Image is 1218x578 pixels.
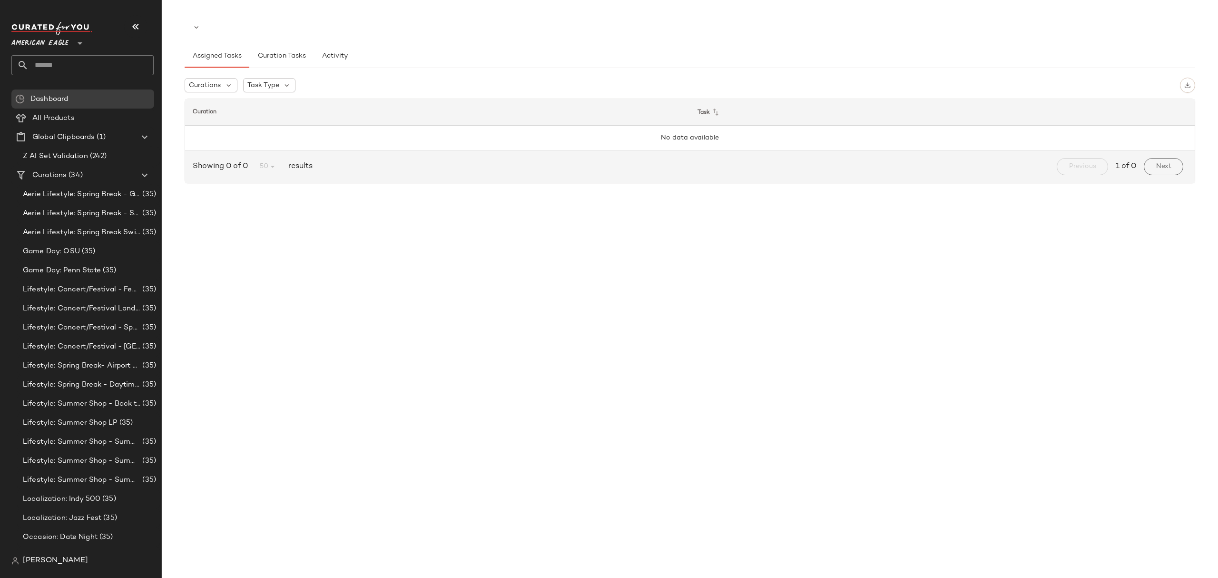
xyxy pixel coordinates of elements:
[140,303,156,314] span: (35)
[32,132,95,143] span: Global Clipboards
[88,151,107,162] span: (242)
[23,437,140,448] span: Lifestyle: Summer Shop - Summer Abroad
[23,379,140,390] span: Lifestyle: Spring Break - Daytime Casual
[67,170,83,181] span: (34)
[23,555,88,567] span: [PERSON_NAME]
[23,475,140,486] span: Lifestyle: Summer Shop - Summer Study Sessions
[11,32,69,50] span: American Eagle
[285,161,313,172] span: results
[23,360,140,371] span: Lifestyle: Spring Break- Airport Style
[322,52,348,60] span: Activity
[23,303,140,314] span: Lifestyle: Concert/Festival Landing Page
[23,341,140,352] span: Lifestyle: Concert/Festival - [GEOGRAPHIC_DATA]
[1184,82,1191,89] img: svg%3e
[140,475,156,486] span: (35)
[23,532,98,543] span: Occasion: Date Night
[98,532,113,543] span: (35)
[140,208,156,219] span: (35)
[23,322,140,333] span: Lifestyle: Concert/Festival - Sporty
[32,113,75,124] span: All Products
[140,189,156,200] span: (35)
[23,227,140,238] span: Aerie Lifestyle: Spring Break Swimsuits Landing Page
[30,94,68,105] span: Dashboard
[23,551,116,562] span: Occasion: Going Out Shop
[690,99,1195,126] th: Task
[23,246,80,257] span: Game Day: OSU
[140,437,156,448] span: (35)
[23,494,100,505] span: Localization: Indy 500
[23,513,101,524] span: Localization: Jazz Fest
[140,456,156,467] span: (35)
[140,341,156,352] span: (35)
[140,322,156,333] span: (35)
[23,208,140,219] span: Aerie Lifestyle: Spring Break - Sporty
[15,94,25,104] img: svg%3e
[247,80,279,90] span: Task Type
[1116,161,1136,172] span: 1 of 0
[192,52,242,60] span: Assigned Tasks
[23,189,140,200] span: Aerie Lifestyle: Spring Break - Girly/Femme
[80,246,96,257] span: (35)
[23,456,140,467] span: Lifestyle: Summer Shop - Summer Internship
[100,494,116,505] span: (35)
[118,418,133,429] span: (35)
[1144,158,1183,175] button: Next
[101,513,117,524] span: (35)
[32,170,67,181] span: Curations
[11,557,19,565] img: svg%3e
[140,227,156,238] span: (35)
[101,265,117,276] span: (35)
[185,126,1195,150] td: No data available
[23,265,101,276] span: Game Day: Penn State
[185,99,690,126] th: Curation
[1156,163,1171,170] span: Next
[11,22,92,35] img: cfy_white_logo.C9jOOHJF.svg
[140,360,156,371] span: (35)
[23,418,118,429] span: Lifestyle: Summer Shop LP
[23,284,140,295] span: Lifestyle: Concert/Festival - Femme
[140,284,156,295] span: (35)
[140,399,156,409] span: (35)
[23,151,88,162] span: Z AI Set Validation
[140,379,156,390] span: (35)
[193,161,252,172] span: Showing 0 of 0
[95,132,105,143] span: (1)
[189,80,221,90] span: Curations
[116,551,132,562] span: (35)
[23,399,140,409] span: Lifestyle: Summer Shop - Back to School Essentials
[257,52,305,60] span: Curation Tasks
